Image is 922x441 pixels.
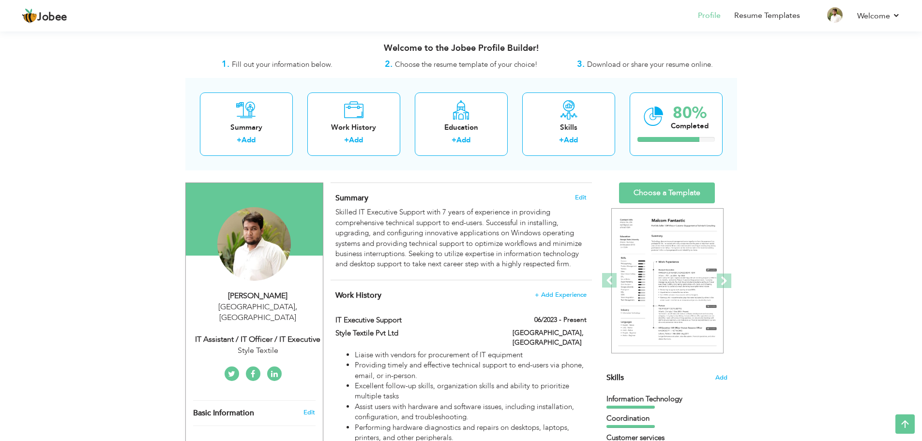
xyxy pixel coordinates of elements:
[344,135,349,145] label: +
[335,328,498,338] label: Style Textile Pvt Ltd
[534,315,587,325] label: 06/2023 - Present
[857,10,900,22] a: Welcome
[606,413,727,424] div: Coordination
[827,7,843,23] img: Profile Img
[564,135,578,145] a: Add
[217,207,291,281] img: Naqash Ali
[22,8,37,24] img: jobee.io
[715,373,727,382] span: Add
[193,290,323,302] div: [PERSON_NAME]
[355,350,586,360] li: Liaise with vendors for procurement of IT equipment
[295,302,297,312] span: ,
[355,381,586,402] li: Excellent follow-up skills, organization skills and ability to prioritize multiple tasks
[193,334,323,345] div: IT Assistant / IT Officer / IT Executive
[193,409,254,418] span: Basic Information
[222,58,229,70] strong: 1.
[315,122,393,133] div: Work History
[385,58,393,70] strong: 2.
[22,8,67,24] a: Jobee
[335,290,381,301] span: Work History
[530,122,607,133] div: Skills
[335,315,498,325] label: IT Executive Support
[671,121,709,131] div: Completed
[335,193,586,203] h4: Adding a summary is a quick and easy way to highlight your experience and interests.
[575,194,587,201] span: Edit
[456,135,470,145] a: Add
[193,302,323,324] div: [GEOGRAPHIC_DATA] [GEOGRAPHIC_DATA]
[559,135,564,145] label: +
[606,372,624,383] span: Skills
[395,60,538,69] span: Choose the resume template of your choice!
[619,182,715,203] a: Choose a Template
[193,345,323,356] div: Style Textile
[335,207,586,270] div: Skilled IT Executive Support with 7 years of experience in providing comprehensive technical supp...
[303,408,315,417] a: Edit
[355,360,586,381] li: Providing timely and effective technical support to end-users via phone, email, or in-person.
[698,10,721,21] a: Profile
[535,291,587,298] span: + Add Experience
[513,328,587,348] label: [GEOGRAPHIC_DATA], [GEOGRAPHIC_DATA]
[606,394,727,404] div: Information Technology
[577,58,585,70] strong: 3.
[37,12,67,23] span: Jobee
[185,44,737,53] h3: Welcome to the Jobee Profile Builder!
[355,402,586,423] li: Assist users with hardware and software issues, including installation, configuration, and troubl...
[734,10,800,21] a: Resume Templates
[208,122,285,133] div: Summary
[671,105,709,121] div: 80%
[349,135,363,145] a: Add
[587,60,713,69] span: Download or share your resume online.
[335,193,368,203] span: Summary
[423,122,500,133] div: Education
[242,135,256,145] a: Add
[232,60,333,69] span: Fill out your information below.
[335,290,586,300] h4: This helps to show the companies you have worked for.
[237,135,242,145] label: +
[452,135,456,145] label: +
